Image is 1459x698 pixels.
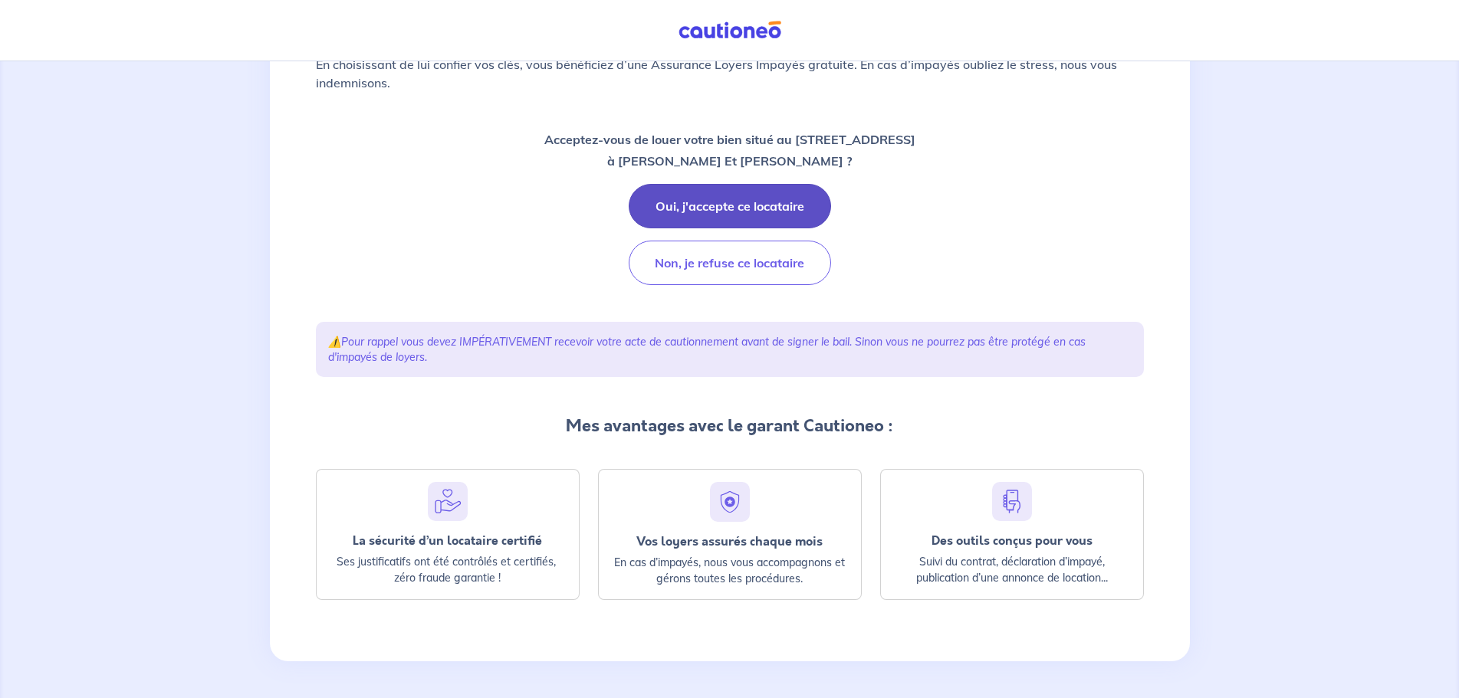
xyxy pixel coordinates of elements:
button: Oui, j'accepte ce locataire [629,184,831,228]
p: Suivi du contrat, déclaration d’impayé, publication d’une annonce de location... [893,554,1131,586]
div: Des outils conçus pour vous [893,533,1131,548]
p: Acceptez-vous de louer votre bien situé au [STREET_ADDRESS] à [PERSON_NAME] Et [PERSON_NAME] ? [544,129,915,172]
p: Ses justificatifs ont été contrôlés et certifiés, zéro fraude garantie ! [329,554,567,586]
p: ⚠️ [328,334,1132,365]
p: En choisissant de lui confier vos clés, vous bénéficiez d’une Assurance Loyers Impayés gratuite. ... [316,55,1144,92]
p: Mes avantages avec le garant Cautioneo : [316,414,1144,438]
p: En cas d’impayés, nous vous accompagnons et gérons toutes les procédures. [611,555,849,587]
div: Vos loyers assurés chaque mois [611,534,849,549]
img: help.svg [434,488,462,515]
img: security.svg [716,488,744,516]
img: Cautioneo [672,21,787,40]
img: hand-phone-blue.svg [998,488,1026,515]
div: La sécurité d’un locataire certifié [329,533,567,548]
em: Pour rappel vous devez IMPÉRATIVEMENT recevoir votre acte de cautionnement avant de signer le bai... [328,335,1086,364]
button: Non, je refuse ce locataire [629,241,831,285]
